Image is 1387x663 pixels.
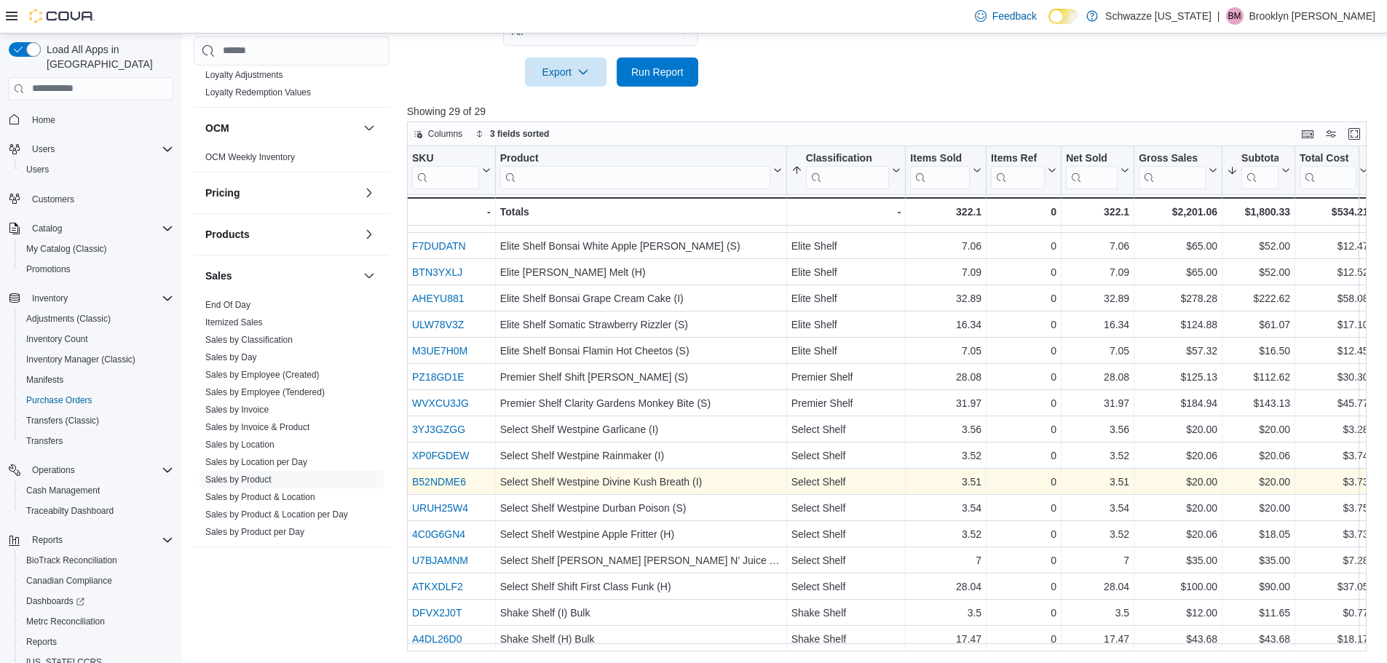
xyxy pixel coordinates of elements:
div: $125.13 [1139,368,1217,386]
span: Users [20,161,173,178]
div: Classification [805,151,889,165]
div: 322.1 [1066,203,1129,221]
div: 16.34 [910,316,981,333]
div: 16.34 [1066,316,1129,333]
button: Users [3,139,179,159]
button: Users [26,140,60,158]
a: Sales by Product & Location [205,492,315,502]
div: 0 [991,203,1056,221]
div: 322.1 [910,203,981,221]
span: Reports [32,534,63,546]
div: Premier Shelf [791,368,901,386]
div: $124.88 [1139,316,1217,333]
a: Sales by Invoice [205,405,269,415]
div: 31.97 [1066,394,1129,412]
span: Reports [20,633,173,651]
button: Inventory Count [15,329,179,349]
a: Reports [20,633,63,651]
a: Sales by Product & Location per Day [205,509,348,520]
span: Traceabilty Dashboard [26,505,114,517]
a: ATKXDLF2 [412,581,463,592]
button: Inventory [3,288,179,309]
a: Traceabilty Dashboard [20,502,119,520]
span: Purchase Orders [26,394,92,406]
div: Elite Shelf [791,342,901,360]
button: OCM [360,119,378,137]
div: Elite Shelf [791,316,901,333]
a: F7DUDATN [412,240,466,252]
button: Sales [205,269,357,283]
div: $52.00 [1227,263,1290,281]
div: 7.06 [910,237,981,255]
span: Operations [32,464,75,476]
span: Home [26,111,173,129]
button: Operations [3,460,179,480]
div: Loyalty [194,66,390,107]
a: Metrc Reconciliation [20,613,111,630]
div: Elite Shelf Somatic Cotton Candy Cookies (H) [499,211,781,229]
span: Operations [26,461,173,479]
a: BTN3YXLJ [412,266,462,278]
span: Metrc Reconciliation [20,613,173,630]
button: Catalog [3,218,179,239]
button: Items Sold [910,151,981,188]
div: Select Shelf [791,421,901,438]
span: Sales by Invoice & Product [205,421,309,433]
div: 0 [991,316,1056,333]
span: Promotions [26,263,71,275]
a: Users [20,161,55,178]
a: U7BJAMNM [412,555,468,566]
button: Items Ref [991,151,1056,188]
div: $1,800.33 [1227,203,1290,221]
div: $184.94 [1139,394,1217,412]
span: Sales by Day [205,352,257,363]
div: Premier Shelf Clarity Gardens Monkey Bite (S) [499,394,781,412]
div: Elite Shelf Somatic Strawberry Rizzler (S) [499,316,781,333]
button: Product [499,151,781,188]
button: Sales [360,267,378,285]
span: Manifests [26,374,63,386]
div: 0 [991,421,1056,438]
span: Inventory [26,290,173,307]
div: Classification [805,151,889,188]
p: Brooklyn [PERSON_NAME] [1249,7,1376,25]
span: Reports [26,636,57,648]
button: My Catalog (Classic) [15,239,179,259]
div: Elite [PERSON_NAME] Melt (H) [499,263,781,281]
div: SKU [412,151,479,165]
a: 3YJ3GZGG [412,424,465,435]
a: BioTrack Reconciliation [20,552,123,569]
div: $57.32 [1139,342,1217,360]
a: Sales by Employee (Tendered) [205,387,325,397]
a: Inventory Count [20,330,94,348]
span: OCM Weekly Inventory [205,151,295,163]
div: Premier Shelf Shift [PERSON_NAME] (S) [499,368,781,386]
div: 3.56 [910,421,981,438]
a: Sales by Product per Day [205,527,304,537]
div: Items Sold [910,151,970,165]
a: Cash Management [20,482,106,499]
div: Elite Shelf Bonsai Flamin Hot Cheetos (S) [499,342,781,360]
div: Totals [499,203,781,221]
div: Net Sold [1066,151,1118,188]
a: ULW78V3Z [412,319,464,330]
a: Itemized Sales [205,317,263,327]
button: Total Cost [1300,151,1368,188]
div: 0 [991,342,1056,360]
button: Catalog [26,220,68,237]
a: Dashboards [15,591,179,611]
span: Export [534,57,598,87]
a: Home [26,111,61,129]
button: Cash Management [15,480,179,501]
div: $3.28 [1300,421,1368,438]
button: Purchase Orders [15,390,179,410]
span: Dashboards [26,595,84,607]
button: Adjustments (Classic) [15,309,179,329]
div: 3.58 [910,211,981,229]
button: Inventory [26,290,74,307]
h3: OCM [205,121,229,135]
span: Users [26,140,173,158]
div: 0 [991,237,1056,255]
span: Dashboards [20,592,173,610]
